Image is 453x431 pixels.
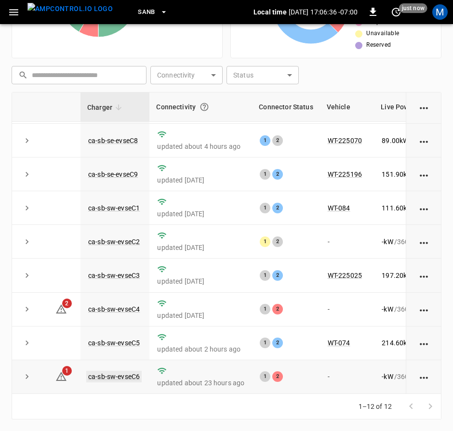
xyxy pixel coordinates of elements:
div: 1 [260,169,270,180]
div: action cell options [418,338,430,348]
div: action cell options [418,372,430,381]
div: 1 [260,203,270,213]
p: 197.20 kW [382,271,413,280]
th: Connector Status [252,92,320,122]
div: 1 [260,135,270,146]
a: 1 [55,372,67,380]
div: action cell options [418,203,430,213]
div: 1 [260,236,270,247]
button: SanB [134,3,172,22]
div: action cell options [418,271,430,280]
div: action cell options [418,102,430,112]
a: WT-084 [328,204,350,212]
p: updated [DATE] [157,311,244,320]
p: updated about 23 hours ago [157,378,244,388]
div: 2 [272,236,283,247]
th: Live Power [374,92,445,122]
div: / 360 kW [382,203,438,213]
p: Local time [253,7,287,17]
p: - kW [382,372,393,381]
p: 151.90 kW [382,170,413,179]
p: 111.60 kW [382,203,413,213]
a: WT-225070 [328,137,362,144]
div: action cell options [418,304,430,314]
p: updated about 4 hours ago [157,142,244,151]
div: 1 [260,371,270,382]
button: set refresh interval [388,4,404,20]
div: Connectivity [156,98,245,116]
div: 2 [272,169,283,180]
div: 1 [260,270,270,281]
td: - [320,293,374,327]
p: - kW [382,304,393,314]
a: ca-sb-se-evseC9 [88,170,138,178]
p: updated [DATE] [157,276,244,286]
a: WT-074 [328,339,350,347]
a: ca-sb-sw-evseC3 [88,272,140,279]
p: updated [DATE] [157,243,244,252]
div: 1 [260,304,270,314]
p: updated [DATE] [157,209,244,219]
a: ca-sb-sw-evseC2 [88,238,140,246]
div: 2 [272,304,283,314]
button: expand row [20,167,34,182]
p: 1–12 of 12 [359,402,392,411]
button: expand row [20,268,34,283]
div: action cell options [418,170,430,179]
span: Charger [87,102,125,113]
p: 214.60 kW [382,338,413,348]
a: ca-sb-sw-evseC4 [88,305,140,313]
a: 2 [55,305,67,313]
div: / 360 kW [382,338,438,348]
p: [DATE] 17:06:36 -07:00 [289,7,358,17]
span: Reserved [366,40,391,50]
div: / 360 kW [382,237,438,247]
div: action cell options [418,136,430,145]
a: ca-sb-se-evseC8 [88,137,138,144]
div: / 360 kW [382,304,438,314]
td: - [320,360,374,394]
td: - [320,225,374,259]
div: 2 [272,338,283,348]
span: just now [399,3,427,13]
button: expand row [20,369,34,384]
span: 2 [62,299,72,308]
span: SanB [138,7,155,18]
th: Vehicle [320,92,374,122]
div: / 360 kW [382,372,438,381]
p: 89.00 kW [382,136,409,145]
div: / 360 kW [382,271,438,280]
p: updated [DATE] [157,175,244,185]
div: 2 [272,203,283,213]
button: expand row [20,336,34,350]
p: updated about 2 hours ago [157,344,244,354]
button: expand row [20,201,34,215]
div: 1 [260,338,270,348]
a: ca-sb-sw-evseC5 [88,339,140,347]
span: Unavailable [366,29,399,39]
a: ca-sb-sw-evseC6 [86,371,142,382]
div: 2 [272,270,283,281]
div: 2 [272,135,283,146]
p: - kW [382,237,393,247]
a: ca-sb-sw-evseC1 [88,204,140,212]
button: Connection between the charger and our software. [196,98,213,116]
div: profile-icon [432,4,448,20]
div: action cell options [418,237,430,247]
a: WT-225196 [328,170,362,178]
button: expand row [20,133,34,148]
a: WT-225025 [328,272,362,279]
button: expand row [20,235,34,249]
div: 2 [272,371,283,382]
button: expand row [20,302,34,316]
span: 1 [62,366,72,376]
div: / 360 kW [382,136,438,145]
img: ampcontrol.io logo [27,3,113,15]
div: / 360 kW [382,170,438,179]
